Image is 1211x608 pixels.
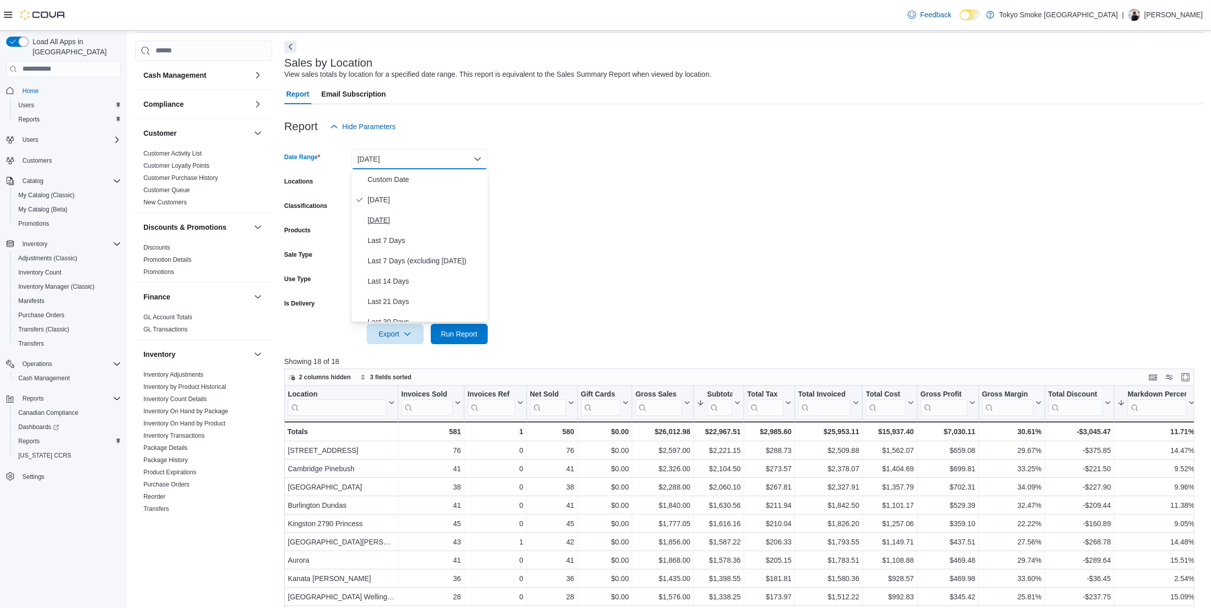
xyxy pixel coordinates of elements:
[143,70,206,80] h3: Cash Management
[143,199,187,206] a: New Customers
[18,175,121,187] span: Catalog
[467,463,523,475] div: 0
[143,99,184,109] h3: Compliance
[14,309,69,321] a: Purchase Orders
[143,244,170,251] a: Discounts
[530,389,566,399] div: Net Sold
[18,115,40,124] span: Reports
[14,218,53,230] a: Promotions
[1128,9,1140,21] div: Glenn Cook
[370,373,411,381] span: 3 fields sorted
[1128,389,1186,399] div: Markdown Percent
[1147,371,1159,383] button: Keyboard shortcuts
[143,292,250,302] button: Finance
[982,425,1042,438] div: 30.61%
[1117,389,1194,415] button: Markdown Percent
[252,69,264,81] button: Cash Management
[143,149,202,158] span: Customer Activity List
[373,324,418,344] span: Export
[14,449,121,462] span: Washington CCRS
[143,419,225,428] span: Inventory On Hand by Product
[135,369,272,519] div: Inventory
[1179,371,1192,383] button: Enter fullscreen
[921,389,967,415] div: Gross Profit
[18,220,49,228] span: Promotions
[143,325,188,333] span: GL Transactions
[635,389,682,399] div: Gross Sales
[401,425,461,438] div: 581
[635,389,682,415] div: Gross Sales
[143,313,192,321] span: GL Account Totals
[18,392,48,405] button: Reports
[14,252,121,264] span: Adjustments (Classic)
[14,99,38,111] a: Users
[707,389,732,399] div: Subtotal
[143,349,175,359] h3: Inventory
[14,266,66,279] a: Inventory Count
[14,323,73,336] a: Transfers (Classic)
[14,372,121,384] span: Cash Management
[143,198,187,206] span: New Customers
[401,389,453,399] div: Invoices Sold
[401,389,461,415] button: Invoices Sold
[18,175,47,187] button: Catalog
[581,389,621,399] div: Gift Cards
[467,389,515,399] div: Invoices Ref
[22,87,39,95] span: Home
[288,481,395,493] div: [GEOGRAPHIC_DATA]
[982,389,1033,399] div: Gross Margin
[14,281,121,293] span: Inventory Manager (Classic)
[1117,463,1194,475] div: 9.52%
[14,189,121,201] span: My Catalog (Classic)
[356,371,416,383] button: 3 fields sorted
[747,444,791,457] div: $288.73
[22,177,43,185] span: Catalog
[18,238,51,250] button: Inventory
[14,218,121,230] span: Promotions
[135,241,272,282] div: Discounts & Promotions
[14,295,121,307] span: Manifests
[18,451,71,460] span: [US_STATE] CCRS
[143,256,192,264] span: Promotion Details
[467,444,523,457] div: 0
[287,425,395,438] div: Totals
[14,435,121,447] span: Reports
[401,463,461,475] div: 41
[368,234,484,247] span: Last 7 Days
[143,326,188,333] a: GL Transactions
[368,295,484,308] span: Last 21 Days
[2,83,125,98] button: Home
[18,101,34,109] span: Users
[368,275,484,287] span: Last 14 Days
[22,473,44,481] span: Settings
[18,374,70,382] span: Cash Management
[904,5,955,25] a: Feedback
[866,389,905,399] div: Total Cost
[135,311,272,340] div: Finance
[143,314,192,321] a: GL Account Totals
[284,226,311,234] label: Products
[635,389,690,415] button: Gross Sales
[1048,444,1111,457] div: -$375.85
[18,283,95,291] span: Inventory Manager (Classic)
[284,177,313,186] label: Locations
[288,444,395,457] div: [STREET_ADDRESS]
[921,389,976,415] button: Gross Profit
[143,150,202,157] a: Customer Activity List
[2,153,125,168] button: Customers
[635,444,690,457] div: $2,597.00
[14,435,44,447] a: Reports
[284,299,315,308] label: Is Delivery
[143,222,250,232] button: Discounts & Promotions
[697,389,741,415] button: Subtotal
[326,116,400,137] button: Hide Parameters
[401,389,453,415] div: Invoices Sold
[14,323,121,336] span: Transfers (Classic)
[14,295,48,307] a: Manifests
[14,281,99,293] a: Inventory Manager (Classic)
[467,389,523,415] button: Invoices Ref
[143,244,170,252] span: Discounts
[18,297,44,305] span: Manifests
[143,505,169,512] a: Transfers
